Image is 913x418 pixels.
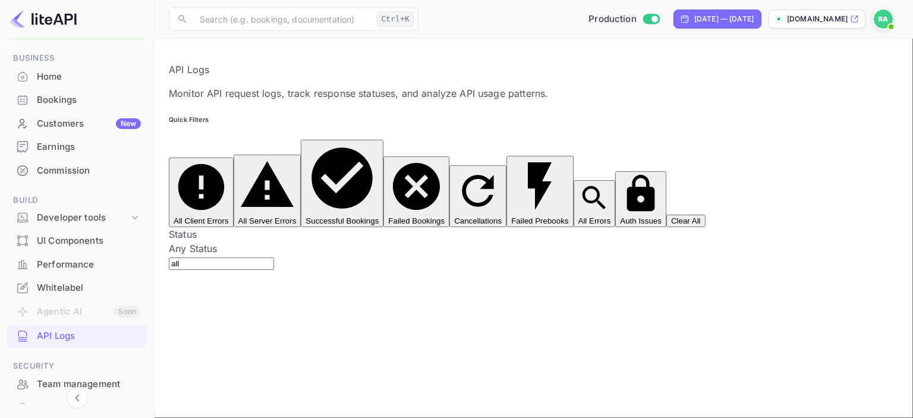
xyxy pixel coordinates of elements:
div: Switch to Sandbox mode [584,12,664,26]
div: Commission [7,159,147,183]
a: Team management [7,373,147,395]
div: [DATE] — [DATE] [694,14,754,24]
div: Home [37,70,141,84]
a: Performance [7,253,147,275]
label: Status [169,228,197,240]
a: Home [7,65,147,87]
div: Click to change the date range period [673,10,761,29]
div: UI Components [7,230,147,253]
button: Clear All [666,215,706,227]
div: Performance [7,253,147,276]
p: [DOMAIN_NAME] [787,14,848,24]
span: Security [7,360,147,373]
div: Team management [37,378,141,391]
button: Failed Prebooks [506,156,573,227]
div: Any Status [169,241,899,256]
div: Bookings [7,89,147,112]
div: Team management [7,373,147,396]
div: Earnings [7,136,147,159]
button: Auth Issues [615,171,666,227]
span: Production [588,12,637,26]
button: Failed Bookings [383,156,449,227]
a: CustomersNew [7,112,147,134]
a: API Logs [7,325,147,347]
span: Business [7,52,147,65]
div: Bookings [37,93,141,107]
button: Successful Bookings [301,140,383,227]
button: Cancellations [449,165,506,227]
div: Whitelabel [37,281,141,295]
a: Commission [7,159,147,181]
div: Developer tools [37,211,129,225]
button: Collapse navigation [67,387,88,408]
div: API Logs [37,329,141,343]
div: Earnings [37,140,141,154]
span: Build [7,194,147,207]
p: Monitor API request logs, track response statuses, and analyze API usage patterns. [169,86,899,100]
a: Whitelabel [7,276,147,298]
h6: Quick Filters [169,115,899,125]
div: Home [7,65,147,89]
div: Commission [37,164,141,178]
div: Ctrl+K [377,11,414,27]
a: Bookings [7,89,147,111]
a: Earnings [7,136,147,158]
img: LiteAPI logo [10,10,77,29]
button: All Errors [574,180,616,227]
img: Robert Aklakulakan [874,10,893,29]
button: All Client Errors [169,158,234,227]
div: CustomersNew [7,112,147,136]
div: Fraud management [37,401,141,415]
div: Customers [37,117,141,131]
input: Search (e.g. bookings, documentation) [193,7,372,31]
p: API Logs [169,62,899,77]
div: Developer tools [7,208,147,228]
div: Performance [37,258,141,272]
div: Whitelabel [7,276,147,300]
a: UI Components [7,230,147,252]
div: UI Components [37,234,141,248]
div: New [116,118,141,129]
button: All Server Errors [234,155,301,227]
div: API Logs [7,325,147,348]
